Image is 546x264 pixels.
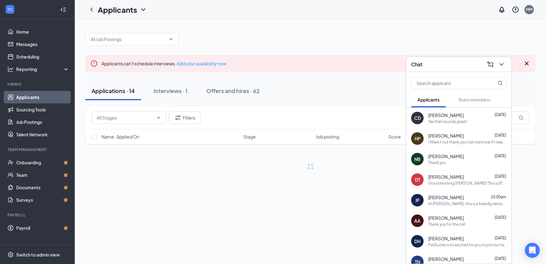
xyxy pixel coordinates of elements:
div: Thank you [428,160,446,165]
svg: Settings [7,252,14,258]
span: [PERSON_NAME] [428,256,464,262]
span: [PERSON_NAME] [428,153,464,159]
svg: ChevronDown [498,61,505,68]
span: [DATE] [495,153,506,158]
span: Stage [243,134,256,140]
svg: Filter [174,114,182,121]
div: Open Intercom Messenger [525,243,540,258]
div: Payroll [7,212,68,218]
span: [PERSON_NAME] [428,133,464,139]
div: Reporting [16,66,70,72]
svg: WorkstreamLogo [7,6,13,12]
div: Offers and hires · 62 [206,87,260,95]
svg: Analysis [7,66,14,72]
span: [DATE] [495,236,506,240]
span: [DATE] [495,133,506,138]
h3: Chat [411,61,422,68]
a: DocumentsCrown [16,181,69,194]
div: DH [414,238,420,244]
span: [DATE] [495,174,506,179]
a: Applicants [16,91,69,103]
span: [DATE] [495,215,506,220]
a: Talent Network [16,128,69,141]
div: CD [414,115,421,121]
svg: QuestionInfo [512,6,519,13]
div: MM [526,7,532,12]
svg: MagnifyingGlass [498,81,503,86]
a: SurveysCrown [16,194,69,206]
span: 10:00am [491,195,506,199]
div: I filled it out thank you! Let me know if I need to complete anything else. [428,139,506,145]
div: Hi [PERSON_NAME], this is a friendly reminder. Your meeting with PetSuites for Pet Pro - Pet Care... [428,201,506,206]
div: Switch to admin view [16,252,60,258]
svg: MagnifyingGlass [519,115,524,120]
a: Add your availability now [177,61,226,66]
div: AA [414,218,420,224]
button: ComposeMessage [485,59,495,69]
input: All Stages [97,114,154,121]
svg: ChevronDown [140,6,147,13]
svg: ChevronLeft [88,6,95,13]
span: [DATE] [495,112,506,117]
div: HP [415,135,420,142]
div: Thank you for the call [428,222,465,227]
span: Score [388,134,401,140]
span: [PERSON_NAME] [428,194,464,200]
div: Yes that sounds great! [428,119,467,124]
div: Hiring [7,82,68,87]
a: Scheduling [16,50,69,63]
span: Applicants can't schedule interviews. [102,61,226,66]
a: PayrollCrown [16,222,69,234]
input: Search applicant [411,77,485,89]
a: Messages [16,38,69,50]
span: Name · Applied On [102,134,139,140]
span: [PERSON_NAME] [428,174,464,180]
svg: ChevronDown [169,37,173,42]
button: Filter Filters [169,111,201,124]
svg: Notifications [498,6,506,13]
span: [PERSON_NAME] [428,112,464,118]
input: All Job Postings [91,36,166,43]
svg: Error [90,60,98,67]
span: [PERSON_NAME] [428,215,464,221]
h1: Applicants [98,4,137,15]
a: Sourcing Tools [16,103,69,116]
div: Team Management [7,147,68,152]
a: OnboardingCrown [16,156,69,169]
div: DT [415,177,420,183]
span: Team members [458,97,490,102]
button: ChevronDown [496,59,506,69]
span: Applicants [417,97,439,102]
span: [PERSON_NAME] [428,235,464,242]
span: Job posting [316,134,339,140]
svg: Cross [523,60,530,67]
svg: ComposeMessage [487,61,494,68]
div: Good morning [PERSON_NAME]! This is [PERSON_NAME] with PetSuites. We received your resume and I w... [428,181,506,186]
span: [DATE] [495,256,506,261]
a: Home [16,26,69,38]
div: PetSuites is so excited for you to join our team! Do you know anyone else who might be interested... [428,242,506,247]
a: TeamCrown [16,169,69,181]
svg: ChevronDown [156,115,161,120]
a: Job Postings [16,116,69,128]
svg: Collapse [60,7,66,13]
div: Interviews · 1 [154,87,188,95]
div: Applications · 14 [92,87,135,95]
div: JP [415,197,420,203]
div: NB [414,156,420,162]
